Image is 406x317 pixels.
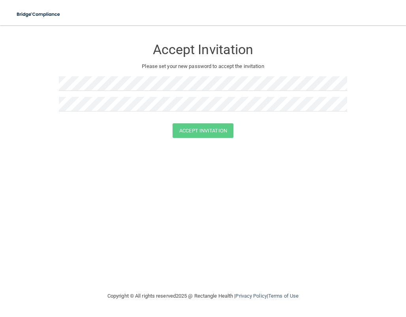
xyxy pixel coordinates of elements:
[59,283,347,309] div: Copyright © All rights reserved 2025 @ Rectangle Health | |
[59,42,347,57] h3: Accept Invitation
[12,6,66,23] img: bridge_compliance_login_screen.278c3ca4.svg
[65,62,341,71] p: Please set your new password to accept the invitation
[173,123,233,138] button: Accept Invitation
[268,293,299,299] a: Terms of Use
[235,293,267,299] a: Privacy Policy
